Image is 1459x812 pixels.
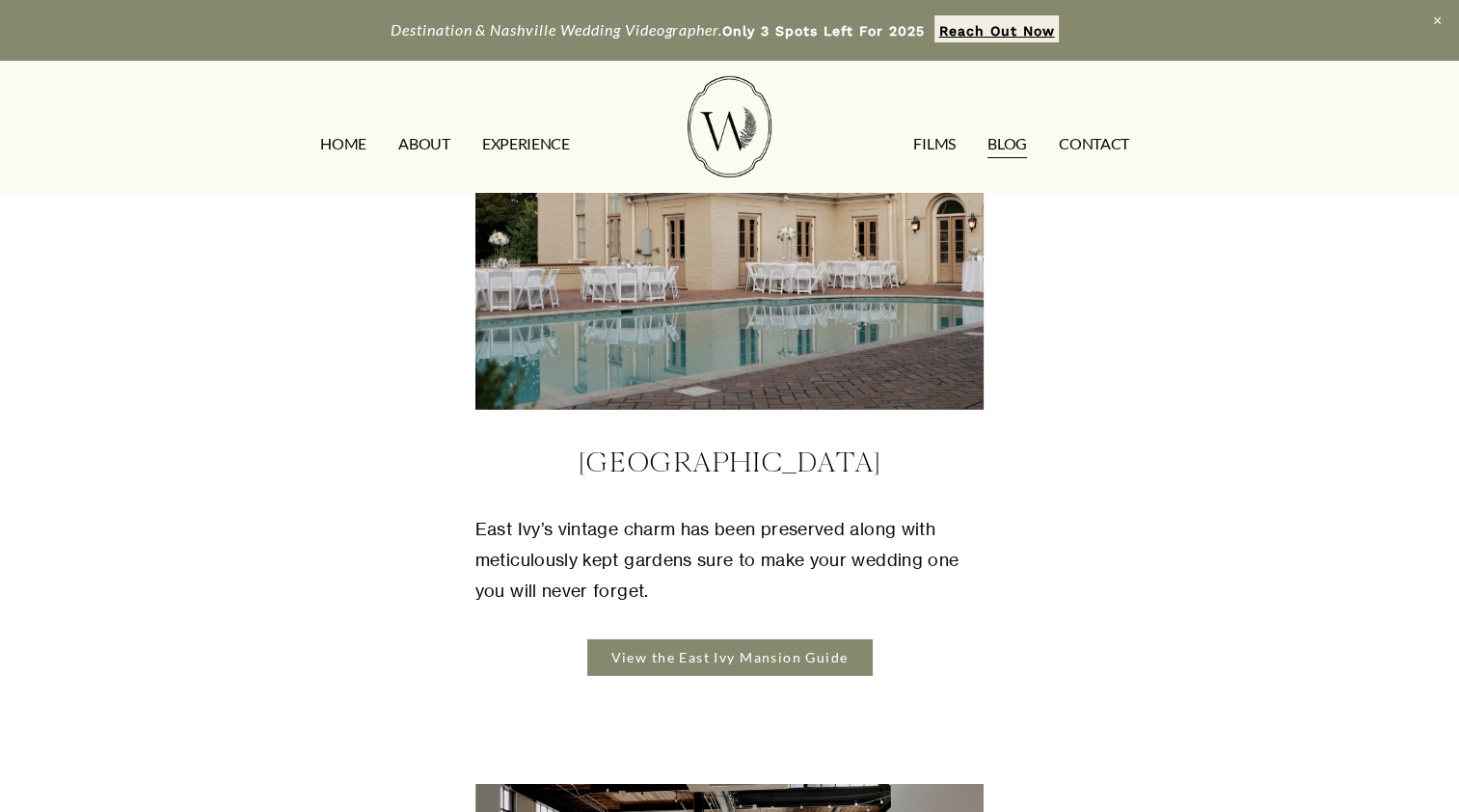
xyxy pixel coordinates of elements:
[587,639,871,675] a: View the East Ivy Mansion Guide
[939,23,1055,39] strong: Reach Out Now
[398,129,449,160] a: ABOUT
[475,514,985,607] p: East Ivy’s vintage charm has been preserved along with meticulously kept gardens sure to make you...
[1059,129,1129,160] a: CONTACT
[482,129,570,160] a: EXPERIENCE
[934,15,1059,42] a: Reach Out Now
[913,129,955,160] a: FILMS
[320,129,366,160] a: HOME
[688,76,770,177] img: Wild Fern Weddings
[987,129,1027,160] a: Blog
[475,443,985,482] h4: [GEOGRAPHIC_DATA]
